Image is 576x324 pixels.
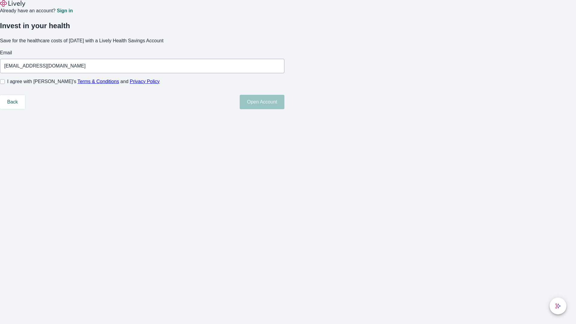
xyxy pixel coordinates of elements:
button: chat [550,298,566,314]
a: Privacy Policy [130,79,160,84]
span: I agree with [PERSON_NAME]’s and [7,78,160,85]
a: Sign in [57,8,73,13]
svg: Lively AI Assistant [555,303,561,309]
a: Terms & Conditions [77,79,119,84]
